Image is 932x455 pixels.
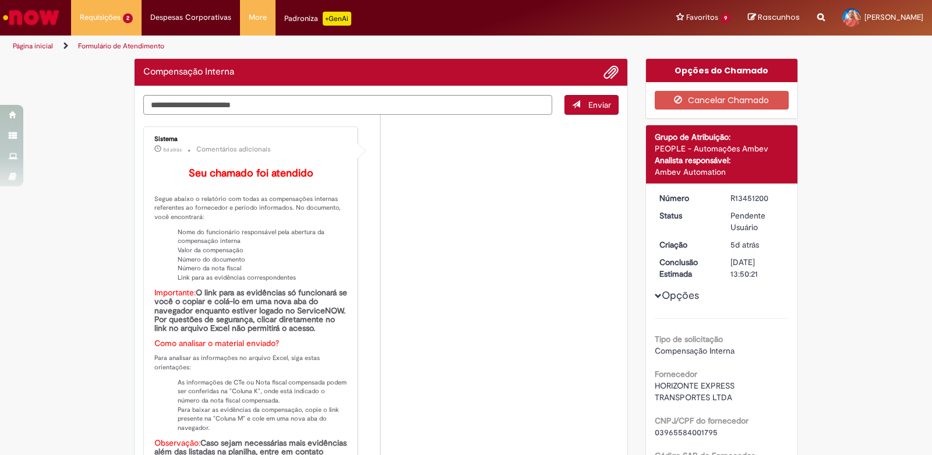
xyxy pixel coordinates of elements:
span: Favoritos [686,12,718,23]
div: [DATE] 13:50:21 [730,256,785,280]
span: Requisições [80,12,121,23]
p: Para analisar as informações no arquivo Excel, siga estas orientações: [154,354,348,372]
button: Enviar [564,95,619,115]
dt: Número [651,192,722,204]
span: HORIZONTE EXPRESS TRANSPORTES LTDA [655,380,737,403]
small: Comentários adicionais [196,144,271,154]
span: 5d atrás [730,239,759,250]
div: R13451200 [730,192,785,204]
div: Analista responsável: [655,154,789,166]
div: 27/08/2025 09:50:17 [730,239,785,251]
ul: Trilhas de página [9,36,613,57]
li: As informações de CTe ou Nota fiscal compensada podem ser conferidas na "Coluna K", onde está ind... [178,378,348,405]
div: PEOPLE - Automações Ambev [655,143,789,154]
b: CNPJ/CPF do fornecedor [655,415,749,426]
font: Observação: [154,438,200,448]
li: Número da nota fiscal [178,264,348,273]
a: Formulário de Atendimento [78,41,164,51]
div: Grupo de Atribuição: [655,131,789,143]
li: Link para as evidências correspondentes [178,273,348,283]
li: Número do documento [178,255,348,264]
span: 03965584001795 [655,427,718,438]
a: Página inicial [13,41,53,51]
b: Fornecedor [655,369,697,379]
b: Tipo de solicitação [655,334,723,344]
div: Pendente Usuário [730,210,785,233]
font: Como analisar o material enviado? [154,338,279,348]
h2: Compensação Interna Histórico de tíquete [143,67,234,77]
div: Ambev Automation [655,166,789,178]
b: O link para as evidências só funcionará se você o copiar e colá-lo em uma nova aba do navegador e... [154,287,349,334]
div: Opções do Chamado [646,59,798,82]
dt: Status [651,210,722,221]
span: 9 [721,13,730,23]
a: Rascunhos [748,12,800,23]
li: Para baixar as evidências da compensação, copie o link presente na "Coluna M" e cole em uma nova ... [178,405,348,433]
li: Valor da compensação [178,246,348,255]
div: Sistema [154,136,348,143]
span: Despesas Corporativas [150,12,231,23]
font: Importante: [154,287,196,298]
span: 5d atrás [163,146,182,153]
dt: Criação [651,239,722,251]
button: Adicionar anexos [603,65,619,80]
time: 27/08/2025 09:50:17 [730,239,759,250]
span: Compensação Interna [655,345,735,356]
dt: Conclusão Estimada [651,256,722,280]
button: Cancelar Chamado [655,91,789,110]
span: 2 [123,13,133,23]
span: Rascunhos [758,12,800,23]
b: Seu chamado foi atendido [189,167,313,180]
time: 27/08/2025 09:50:34 [163,146,182,153]
textarea: Digite sua mensagem aqui... [143,95,552,115]
p: +GenAi [323,12,351,26]
img: ServiceNow [1,6,61,29]
li: Nome do funcionário responsável pela abertura da compensação interna [178,228,348,246]
p: Segue abaixo o relatório com todas as compensações internas referentes ao fornecedor e período in... [154,195,348,222]
div: Padroniza [284,12,351,26]
span: Enviar [588,100,611,110]
span: More [249,12,267,23]
span: [PERSON_NAME] [864,12,923,22]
